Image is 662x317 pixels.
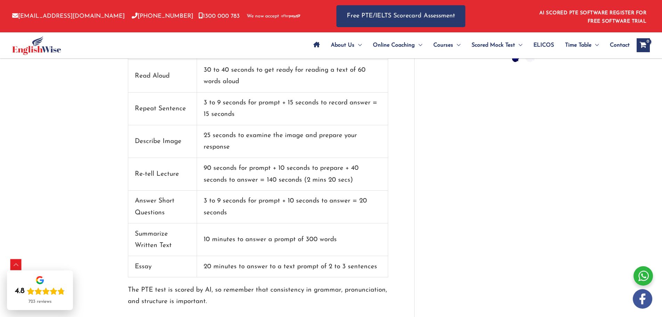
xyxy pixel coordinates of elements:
[591,33,599,57] span: Menu Toggle
[515,33,522,57] span: Menu Toggle
[197,93,388,125] td: 3 to 9 seconds for prompt + 15 seconds to record answer = 15 seconds
[604,33,630,57] a: Contact
[466,33,528,57] a: Scored Mock TestMenu Toggle
[15,286,65,296] div: Rating: 4.8 out of 5
[559,33,604,57] a: Time TableMenu Toggle
[128,158,197,191] td: Re-tell Lecture
[197,223,388,256] td: 10 minutes to answer a prompt of 300 words
[197,256,388,277] td: 20 minutes to answer to a text prompt of 2 to 3 sentences
[533,33,554,57] span: ELICOS
[539,10,647,24] a: AI SCORED PTE SOFTWARE REGISTER FOR FREE SOFTWARE TRIAL
[336,5,465,27] a: Free PTE/IELTS Scorecard Assessment
[610,33,630,57] span: Contact
[637,38,650,52] a: View Shopping Cart, empty
[128,191,197,223] td: Answer Short Questions
[367,33,428,57] a: Online CoachingMenu Toggle
[354,33,362,57] span: Menu Toggle
[198,13,240,19] a: 1300 000 783
[12,36,61,55] img: cropped-ew-logo
[247,13,279,20] span: We now accept
[197,125,388,158] td: 25 seconds to examine the image and prepare your response
[128,256,197,277] td: Essay
[197,60,388,93] td: 30 to 40 seconds to get ready for reading a text of 60 words aloud
[308,33,630,57] nav: Site Navigation: Main Menu
[535,5,650,27] aside: Header Widget 1
[128,93,197,125] td: Repeat Sentence
[128,125,197,158] td: Describe Image
[28,299,51,304] div: 723 reviews
[433,33,453,57] span: Courses
[373,33,415,57] span: Online Coaching
[197,191,388,223] td: 3 to 9 seconds for prompt + 10 seconds to answer = 20 seconds
[325,33,367,57] a: About UsMenu Toggle
[565,33,591,57] span: Time Table
[415,33,422,57] span: Menu Toggle
[281,14,300,18] img: Afterpay-Logo
[528,33,559,57] a: ELICOS
[128,60,197,93] td: Read Aloud
[128,284,388,308] p: The PTE test is scored by AI, so remember that consistency in grammar, pronunciation, and structu...
[331,33,354,57] span: About Us
[12,13,125,19] a: [EMAIL_ADDRESS][DOMAIN_NAME]
[428,33,466,57] a: CoursesMenu Toggle
[633,289,652,309] img: white-facebook.png
[132,13,193,19] a: [PHONE_NUMBER]
[128,223,197,256] td: Summarize Written Text
[472,33,515,57] span: Scored Mock Test
[197,158,388,191] td: 90 seconds for prompt + 10 seconds to prepare + 40 seconds to answer = 140 seconds (2 mins 20 secs)
[453,33,460,57] span: Menu Toggle
[15,286,25,296] div: 4.8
